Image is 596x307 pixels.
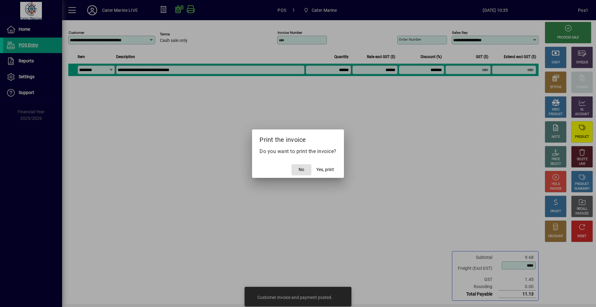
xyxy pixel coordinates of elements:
[252,129,344,147] h2: Print the invoice
[316,166,334,173] span: Yes, print
[314,164,336,175] button: Yes, print
[299,166,304,173] span: No
[260,148,336,155] p: Do you want to print the invoice?
[291,164,311,175] button: No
